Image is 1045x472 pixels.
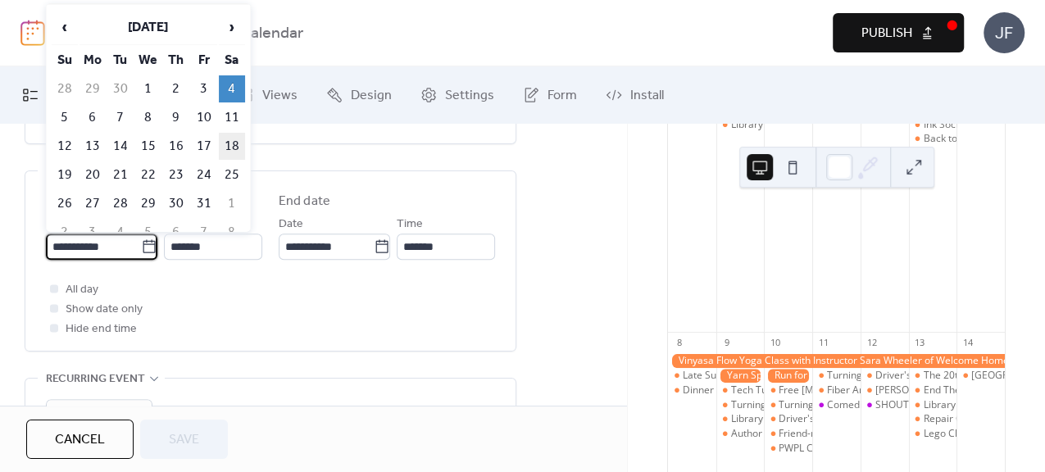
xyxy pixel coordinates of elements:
div: Turning Audience Into Customers [827,369,979,383]
div: Fiber Arts a la Carte [827,383,918,397]
span: Time [397,215,423,234]
div: Run for Recovery [764,369,812,383]
span: Hide end time [66,320,137,339]
span: Date [279,215,303,234]
th: Th [163,47,189,74]
td: 8 [135,104,161,131]
div: Friend-raiser “Singin’ the Good Old Songs Again” Concert PWPL [764,427,812,441]
div: End date [279,192,330,211]
div: Yarn Spinners at Peter White Public Library [716,369,765,383]
td: 7 [191,219,217,246]
td: 17 [191,133,217,160]
a: Design [314,73,404,117]
div: Library of Things [731,118,807,132]
span: Views [262,86,298,106]
a: Form [511,73,589,117]
span: ‹ [52,11,77,43]
td: 25 [219,161,245,188]
div: 13 [914,337,926,349]
td: 14 [107,133,134,160]
div: 10 [769,337,781,349]
a: Settings [408,73,507,117]
div: Late Summer Trail Grading on ORV C Route in Ely and Humboldt Townships [668,369,716,383]
div: Driver's license restoration clinic [779,412,928,426]
div: 11 [817,337,829,349]
div: End The Silence Walk [909,383,957,397]
td: 3 [191,75,217,102]
div: Library of Things [909,398,957,412]
div: West Branch Township Tailgate Party & Field of Dreams Car Show [956,369,1005,383]
div: Fiber Arts a la Carte [812,383,861,397]
div: Library of Things [716,412,765,426]
div: 14 [961,337,974,349]
div: End The Silence Walk [923,383,1020,397]
th: Mo [80,47,106,74]
div: Turning Audience Into Customers [764,398,812,412]
span: Recurring event [46,370,145,389]
td: 29 [80,75,106,102]
div: Tech Tuesdays [731,383,799,397]
th: Su [52,47,78,74]
div: Vinyasa Flow Yoga Class with Instructor Sara Wheeler of Welcome Home Yoga [668,354,1005,368]
td: 2 [52,219,78,246]
td: 6 [163,219,189,246]
div: Library of Things [716,118,765,132]
div: Dinner & A Movie Block Busting Cinema: A Real Pain [683,383,920,397]
td: 7 [107,104,134,131]
div: JF [984,12,1025,53]
td: 9 [163,104,189,131]
div: Repair Cafe at Peter White Public Library [909,412,957,426]
div: The 20th Annual "Strut your Mutt" Fundraiser [909,369,957,383]
div: Turning Audience Into Customers [779,398,931,412]
th: Fr [191,47,217,74]
span: Design [351,86,392,106]
td: 28 [52,75,78,102]
th: Sa [219,47,245,74]
div: Dinner & A Movie Block Busting Cinema: A Real Pain [668,383,716,397]
div: Driver's license restoration clinic [875,369,1025,383]
div: PWPL Concert [764,442,812,456]
button: Cancel [26,420,134,459]
span: Install [630,86,664,106]
td: 4 [219,75,245,102]
div: Lego Club [909,427,957,441]
td: 12 [52,133,78,160]
td: 24 [191,161,217,188]
td: 31 [191,190,217,217]
span: › [220,11,244,43]
button: Publish [833,13,964,52]
span: Form [547,86,577,106]
td: 23 [163,161,189,188]
td: 8 [219,219,245,246]
td: 16 [163,133,189,160]
td: 11 [219,104,245,131]
td: 18 [219,133,245,160]
th: We [135,47,161,74]
span: Cancel [55,430,105,450]
td: 30 [107,75,134,102]
div: PWPL Concert [779,442,843,456]
div: Lego Club [923,427,968,441]
th: Tu [107,47,134,74]
div: Library of Things [923,398,999,412]
span: All day [66,280,98,300]
span: Show date only [66,300,143,320]
div: Ink Society [909,118,957,132]
td: 20 [80,161,106,188]
td: 15 [135,133,161,160]
a: My Events [10,73,118,117]
div: 12 [866,337,878,349]
div: Tech Tuesdays [716,383,765,397]
div: Free Covid-19 at-home testing kits [764,383,812,397]
td: 1 [219,190,245,217]
div: Turning Audience Into Customers [812,369,861,383]
td: 4 [107,219,134,246]
td: 2 [163,75,189,102]
td: 6 [80,104,106,131]
div: 8 [673,337,685,349]
td: 10 [191,104,217,131]
td: 21 [107,161,134,188]
td: 29 [135,190,161,217]
td: 22 [135,161,161,188]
